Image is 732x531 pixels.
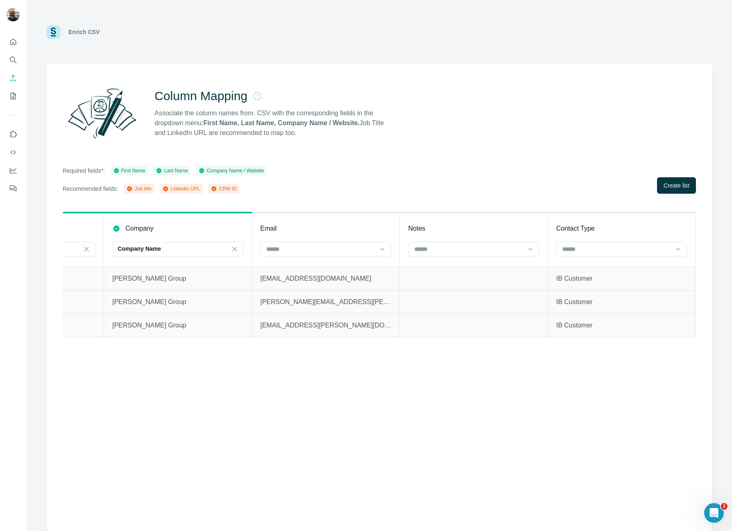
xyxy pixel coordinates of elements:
[126,185,151,192] div: Job title
[7,145,20,160] button: Use Surfe API
[198,167,264,174] div: Company Name / Website
[63,185,118,193] p: Recommended fields:
[556,274,687,284] p: IB Customer
[556,224,595,233] p: Contact Type
[63,84,141,143] img: Surfe Illustration - Column Mapping
[155,108,391,138] p: Associate the column names from. CSV with the corresponding fields in the dropdown menu: Job Titl...
[657,177,696,194] button: Create list
[203,119,359,126] strong: First Name, Last Name, Company Name / Website.
[7,34,20,49] button: Quick start
[112,320,243,330] p: [PERSON_NAME] Group
[113,167,145,174] div: First Name
[7,89,20,103] button: My lists
[556,297,687,307] p: IB Customer
[211,185,236,192] div: CRM ID
[7,53,20,67] button: Search
[260,320,391,330] p: [EMAIL_ADDRESS][PERSON_NAME][DOMAIN_NAME]
[7,163,20,178] button: Dashboard
[118,245,161,253] p: Company Name
[162,185,200,192] div: LinkedIn URL
[260,274,391,284] p: [EMAIL_ADDRESS][DOMAIN_NAME]
[260,224,277,233] p: Email
[7,127,20,142] button: Use Surfe on LinkedIn
[556,320,687,330] p: IB Customer
[721,503,727,510] span: 1
[664,181,689,190] span: Create list
[7,8,20,21] img: Avatar
[46,25,60,39] img: Surfe Logo
[125,224,153,233] p: Company
[7,71,20,85] button: Enrich CSV
[704,503,724,523] iframe: Intercom live chat
[408,224,425,233] p: Notes
[260,297,391,307] p: [PERSON_NAME][EMAIL_ADDRESS][PERSON_NAME][DOMAIN_NAME]
[7,181,20,196] button: Feedback
[156,167,188,174] div: Last Name
[68,28,100,36] div: Enrich CSV
[63,167,105,175] p: Required fields*:
[112,274,243,284] p: [PERSON_NAME] Group
[112,297,243,307] p: [PERSON_NAME] Group
[155,89,248,103] h2: Column Mapping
